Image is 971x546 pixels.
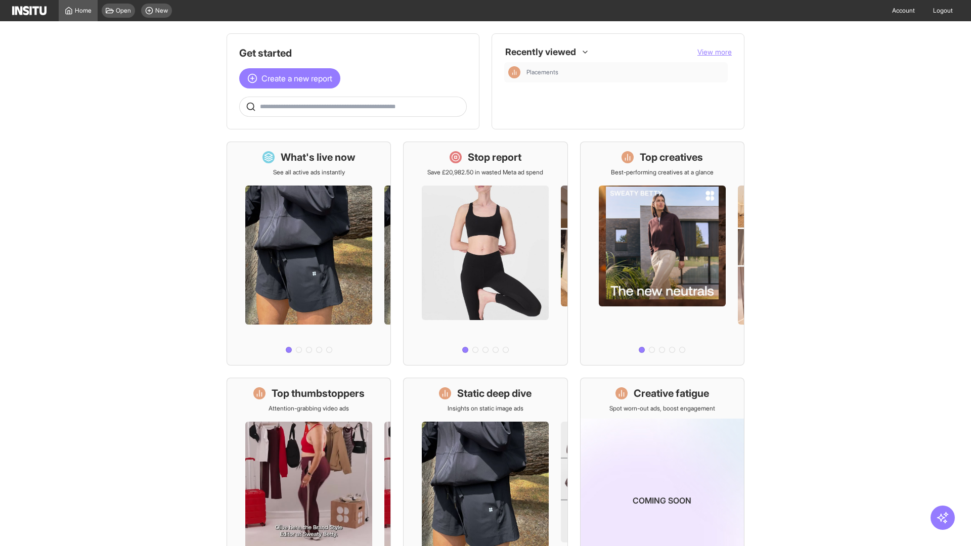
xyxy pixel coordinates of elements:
[427,168,543,176] p: Save £20,982.50 in wasted Meta ad spend
[611,168,714,176] p: Best-performing creatives at a glance
[580,142,744,366] a: Top creativesBest-performing creatives at a glance
[155,7,168,15] span: New
[272,386,365,400] h1: Top thumbstoppers
[227,142,391,366] a: What's live nowSee all active ads instantly
[697,48,732,56] span: View more
[697,47,732,57] button: View more
[273,168,345,176] p: See all active ads instantly
[403,142,567,366] a: Stop reportSave £20,982.50 in wasted Meta ad spend
[640,150,703,164] h1: Top creatives
[12,6,47,15] img: Logo
[269,404,349,413] p: Attention-grabbing video ads
[526,68,724,76] span: Placements
[526,68,558,76] span: Placements
[75,7,92,15] span: Home
[239,46,467,60] h1: Get started
[468,150,521,164] h1: Stop report
[448,404,523,413] p: Insights on static image ads
[508,66,520,78] div: Insights
[261,72,332,84] span: Create a new report
[457,386,532,400] h1: Static deep dive
[116,7,131,15] span: Open
[239,68,340,88] button: Create a new report
[281,150,356,164] h1: What's live now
